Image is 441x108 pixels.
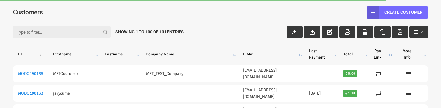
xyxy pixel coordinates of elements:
[343,90,357,97] span: € 1.18
[376,91,387,96] a: Create Pay Link
[374,26,391,38] button: Excel
[304,26,320,38] button: Import
[339,26,355,38] button: Print
[392,26,408,38] button: Pdf
[357,26,373,38] button: CSV
[141,46,238,63] th: Company Name: activate to sort column ascending
[18,71,43,76] a: MODO190135
[100,46,141,63] th: Lastname: activate to sort column ascending
[343,70,357,77] span: € 0.00
[367,6,428,19] a: Create Customer
[238,46,304,63] th: E-Mail: activate to sort column ascending
[13,46,48,63] th: ID: activate to sort column ascending
[394,46,428,63] th: More Info: activate to sort column ascending
[304,46,339,63] th: Last Payment: activate to sort column ascending
[376,71,387,76] a: Create Pay Link
[48,46,100,63] th: Firstname: activate to sort column ascending
[287,26,303,38] button: Download Invoice
[369,46,394,63] th: Pay Link: activate to sort column ascending
[304,85,339,102] td: [DATE]
[18,91,43,96] a: MODO190133
[322,26,338,38] button: Edit
[13,8,43,16] span: Customers
[339,46,369,63] th: Total: activate to sort column ascending
[111,26,189,38] div: Showing 1 to 100 of 131 Entries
